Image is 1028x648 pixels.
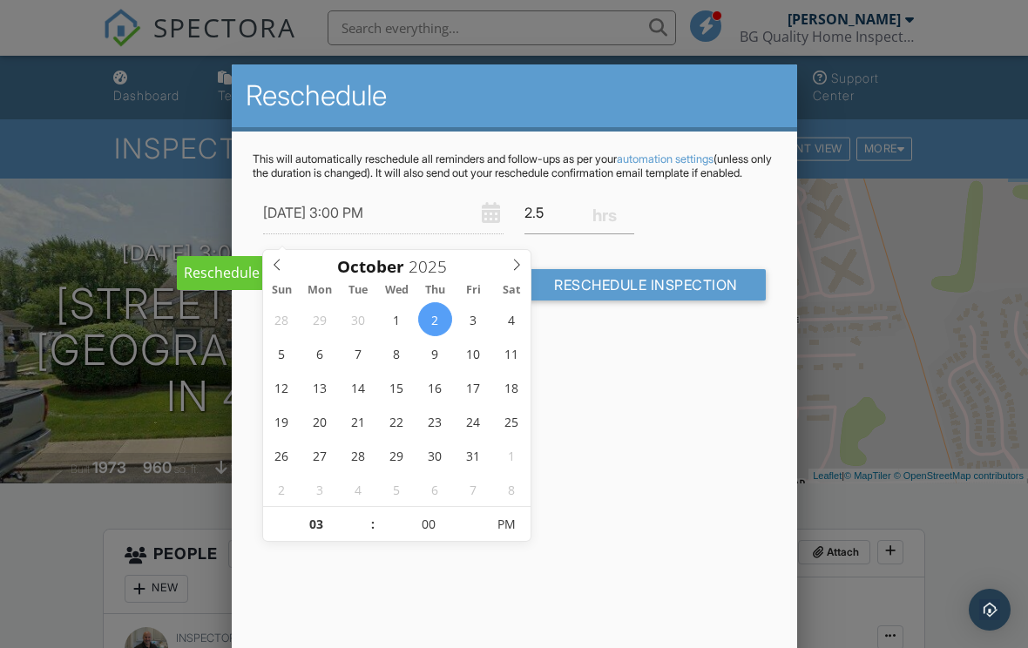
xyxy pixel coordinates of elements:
[377,285,416,296] span: Wed
[339,285,377,296] span: Tue
[265,404,299,438] span: October 19, 2025
[337,259,404,275] span: Scroll to increment
[380,472,414,506] span: November 5, 2025
[263,285,301,296] span: Sun
[303,336,337,370] span: October 6, 2025
[457,472,490,506] span: November 7, 2025
[303,302,337,336] span: September 29, 2025
[416,285,454,296] span: Thu
[495,336,529,370] span: October 11, 2025
[380,336,414,370] span: October 8, 2025
[342,370,375,404] span: October 14, 2025
[342,302,375,336] span: September 30, 2025
[380,370,414,404] span: October 15, 2025
[265,302,299,336] span: September 28, 2025
[418,370,452,404] span: October 16, 2025
[969,589,1011,631] div: Open Intercom Messenger
[495,404,529,438] span: October 25, 2025
[375,507,483,542] input: Scroll to increment
[457,370,490,404] span: October 17, 2025
[418,302,452,336] span: October 2, 2025
[617,152,714,165] a: automation settings
[265,472,299,506] span: November 2, 2025
[526,269,766,300] input: Reschedule Inspection
[263,507,370,542] input: Scroll to increment
[380,302,414,336] span: October 1, 2025
[418,472,452,506] span: November 6, 2025
[303,370,337,404] span: October 13, 2025
[246,78,783,113] h2: Reschedule
[301,285,339,296] span: Mon
[495,370,529,404] span: October 18, 2025
[342,438,375,472] span: October 28, 2025
[380,438,414,472] span: October 29, 2025
[342,336,375,370] span: October 7, 2025
[457,438,490,472] span: October 31, 2025
[495,472,529,506] span: November 8, 2025
[495,438,529,472] span: November 1, 2025
[457,404,490,438] span: October 24, 2025
[495,302,529,336] span: October 4, 2025
[265,336,299,370] span: October 5, 2025
[253,152,776,180] p: This will automatically reschedule all reminders and follow-ups as per your (unless only the dura...
[370,507,375,542] span: :
[454,285,492,296] span: Fri
[457,302,490,336] span: October 3, 2025
[492,285,531,296] span: Sat
[303,438,337,472] span: October 27, 2025
[418,336,452,370] span: October 9, 2025
[303,472,337,506] span: November 3, 2025
[303,404,337,438] span: October 20, 2025
[418,404,452,438] span: October 23, 2025
[380,404,414,438] span: October 22, 2025
[265,438,299,472] span: October 26, 2025
[418,438,452,472] span: October 30, 2025
[265,370,299,404] span: October 12, 2025
[404,255,462,278] input: Scroll to increment
[457,336,490,370] span: October 10, 2025
[483,507,531,542] span: Click to toggle
[342,472,375,506] span: November 4, 2025
[342,404,375,438] span: October 21, 2025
